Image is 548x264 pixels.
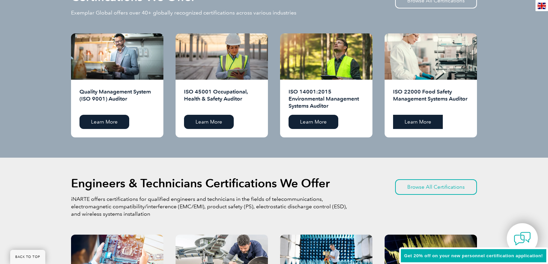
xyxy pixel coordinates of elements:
p: iNARTE offers certifications for qualified engineers and technicians in the fields of telecommuni... [71,195,348,218]
a: Browse All Certifications [395,179,477,195]
h2: ISO 22000 Food Safety Management Systems Auditor [393,88,469,110]
a: Learn More [184,115,234,129]
a: BACK TO TOP [10,250,45,264]
h2: ISO 45001 Occupational, Health & Safety Auditor [184,88,259,110]
h2: Engineers & Technicians Certifications We Offer [71,178,330,189]
img: en [538,3,546,9]
a: Learn More [289,115,338,129]
a: Learn More [393,115,443,129]
img: contact-chat.png [514,230,531,247]
p: Exemplar Global offers over 40+ globally recognized certifications across various industries [71,9,296,17]
span: Get 20% off on your new personnel certification application! [404,253,543,258]
h2: Quality Management System (ISO 9001) Auditor [79,88,155,110]
h2: ISO 14001:2015 Environmental Management Systems Auditor [289,88,364,110]
a: Learn More [79,115,129,129]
